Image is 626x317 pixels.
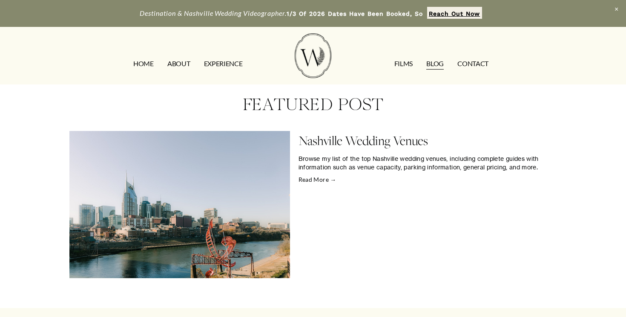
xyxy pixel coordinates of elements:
a: CONTACT [457,57,488,70]
a: EXPERIENCE [204,57,243,70]
a: Blog [426,57,444,70]
img: Nashville Wedding Venues [69,131,290,278]
strong: Reach Out Now [429,10,480,17]
a: Nashville Wedding Venues [69,131,298,278]
a: FILMS [394,57,413,70]
p: Browse my list of the top Nashville wedding venues, including complete guides with information su... [299,154,557,171]
img: Wild Fern Weddings [295,33,331,78]
h3: FEATURED POST [69,93,556,116]
a: Read More → [299,175,557,184]
a: Nashville Wedding Venues [299,132,428,149]
a: ABOUT [167,57,190,70]
a: Reach Out Now [427,7,482,19]
a: HOME [133,57,154,70]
